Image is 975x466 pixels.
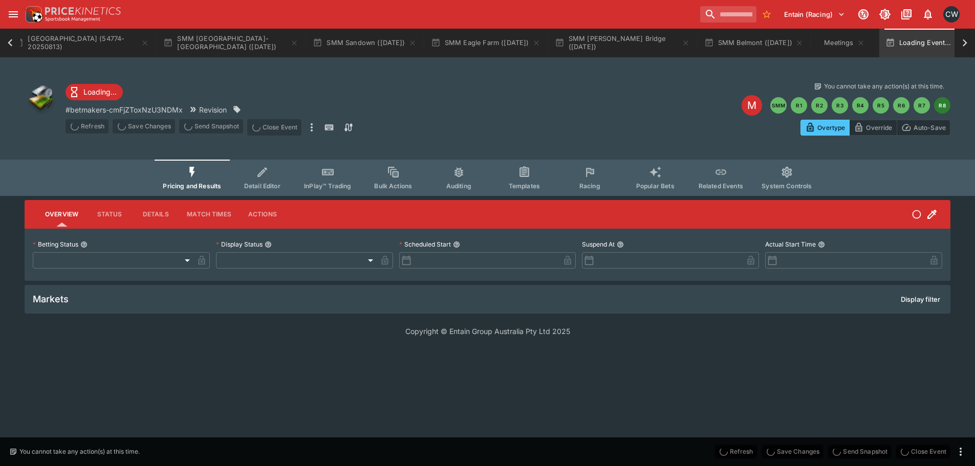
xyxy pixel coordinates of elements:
[216,240,263,249] p: Display Status
[919,5,937,24] button: Notifications
[759,6,775,23] button: No Bookmarks
[199,104,227,115] p: Revision
[943,6,960,23] div: Clint Wallis
[425,29,547,57] button: SMM Eagle Farm ([DATE])
[914,97,930,114] button: R7
[893,97,909,114] button: R6
[778,6,851,23] button: Select Tenant
[86,202,133,227] button: Status
[811,97,828,114] button: R2
[818,241,825,248] button: Actual Start Time
[307,29,422,57] button: SMM Sandown ([DATE])
[617,241,624,248] button: Suspend At
[45,17,100,21] img: Sportsbook Management
[817,122,845,133] p: Overtype
[37,202,86,227] button: Overview
[770,97,787,114] button: SMM
[399,240,451,249] p: Scheduled Start
[582,240,615,249] p: Suspend At
[244,182,280,190] span: Detail Editor
[765,240,816,249] p: Actual Start Time
[800,120,850,136] button: Overtype
[163,182,221,190] span: Pricing and Results
[33,293,69,305] h5: Markets
[33,240,78,249] p: Betting Status
[914,122,946,133] p: Auto-Save
[849,120,897,136] button: Override
[25,82,57,115] img: other.png
[800,120,950,136] div: Start From
[940,3,963,26] button: Clint Wallis
[83,86,117,97] p: Loading...
[304,182,351,190] span: InPlay™ Trading
[852,97,869,114] button: R4
[157,29,305,57] button: SMM [GEOGRAPHIC_DATA]-[GEOGRAPHIC_DATA] ([DATE])
[179,202,240,227] button: Match Times
[374,182,412,190] span: Bulk Actions
[897,5,916,24] button: Documentation
[66,104,183,115] p: Copy To Clipboard
[876,5,894,24] button: Toggle light/dark mode
[579,182,600,190] span: Racing
[45,7,121,15] img: PriceKinetics
[770,97,950,114] nav: pagination navigation
[155,160,820,196] div: Event type filters
[812,29,877,57] button: Meetings
[700,6,756,23] input: search
[8,29,155,57] button: [GEOGRAPHIC_DATA] (54774-20250813)
[879,29,969,57] button: Loading Event...
[453,241,460,248] button: Scheduled Start
[306,119,318,136] button: more
[832,97,848,114] button: R3
[866,122,892,133] p: Override
[4,5,23,24] button: open drawer
[509,182,540,190] span: Templates
[240,202,286,227] button: Actions
[446,182,471,190] span: Auditing
[133,202,179,227] button: Details
[23,4,43,25] img: PriceKinetics Logo
[698,29,810,57] button: SMM Belmont ([DATE])
[824,82,944,91] p: You cannot take any action(s) at this time.
[934,97,950,114] button: R8
[549,29,696,57] button: SMM [PERSON_NAME] Bridge ([DATE])
[762,182,812,190] span: System Controls
[636,182,675,190] span: Popular Bets
[955,446,967,458] button: more
[873,97,889,114] button: R5
[742,95,762,116] div: Edit Meeting
[19,447,140,456] p: You cannot take any action(s) at this time.
[854,5,873,24] button: Connected to PK
[265,241,272,248] button: Display Status
[80,241,88,248] button: Betting Status
[791,97,807,114] button: R1
[699,182,743,190] span: Related Events
[895,291,946,307] button: Display filter
[897,120,950,136] button: Auto-Save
